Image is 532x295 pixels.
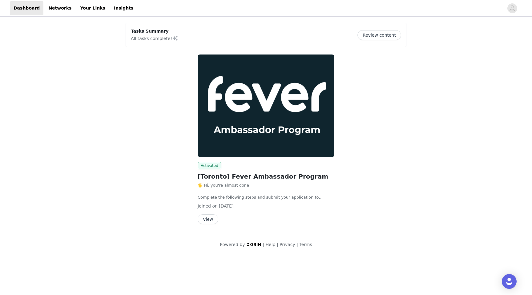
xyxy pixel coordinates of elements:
a: Dashboard [10,1,43,15]
div: avatar [509,3,515,13]
a: Your Links [76,1,109,15]
span: Activated [198,162,221,169]
button: Review content [357,30,401,40]
a: Privacy [280,242,295,247]
a: Help [266,242,276,247]
img: logo [246,242,262,246]
p: Complete the following steps and submit your application to become a Fever Ambassador (3 minutes)... [198,194,334,200]
div: Open Intercom Messenger [502,274,517,289]
p: 🖐️ Hi, you're almost done! [198,182,334,188]
a: Terms [299,242,312,247]
a: View [198,217,218,222]
a: Insights [110,1,137,15]
span: Powered by [220,242,245,247]
span: [DATE] [219,204,233,208]
button: View [198,214,218,224]
img: Fever Ambassadors [198,55,334,157]
a: Networks [45,1,75,15]
h2: [Toronto] Fever Ambassador Program [198,172,334,181]
span: Joined on [198,204,218,208]
span: | [277,242,278,247]
p: All tasks complete! [131,34,178,42]
span: | [263,242,264,247]
span: | [296,242,298,247]
p: Tasks Summary [131,28,178,34]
